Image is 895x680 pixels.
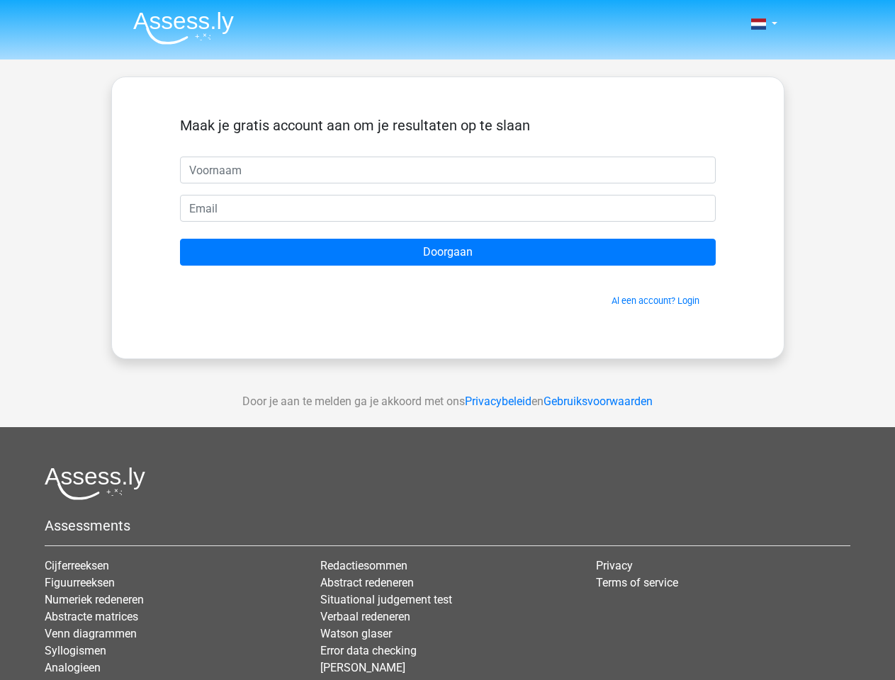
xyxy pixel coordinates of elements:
[320,661,405,674] a: [PERSON_NAME]
[180,239,716,266] input: Doorgaan
[45,627,137,640] a: Venn diagrammen
[45,593,144,606] a: Numeriek redeneren
[544,395,653,408] a: Gebruiksvoorwaarden
[45,559,109,572] a: Cijferreeksen
[45,610,138,623] a: Abstracte matrices
[45,661,101,674] a: Analogieen
[320,627,392,640] a: Watson glaser
[320,644,417,657] a: Error data checking
[320,610,410,623] a: Verbaal redeneren
[45,576,115,589] a: Figuurreeksen
[465,395,531,408] a: Privacybeleid
[45,644,106,657] a: Syllogismen
[320,559,407,572] a: Redactiesommen
[180,157,716,183] input: Voornaam
[180,195,716,222] input: Email
[133,11,234,45] img: Assessly
[596,559,633,572] a: Privacy
[320,593,452,606] a: Situational judgement test
[612,295,699,306] a: Al een account? Login
[180,117,716,134] h5: Maak je gratis account aan om je resultaten op te slaan
[45,517,850,534] h5: Assessments
[320,576,414,589] a: Abstract redeneren
[596,576,678,589] a: Terms of service
[45,467,145,500] img: Assessly logo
